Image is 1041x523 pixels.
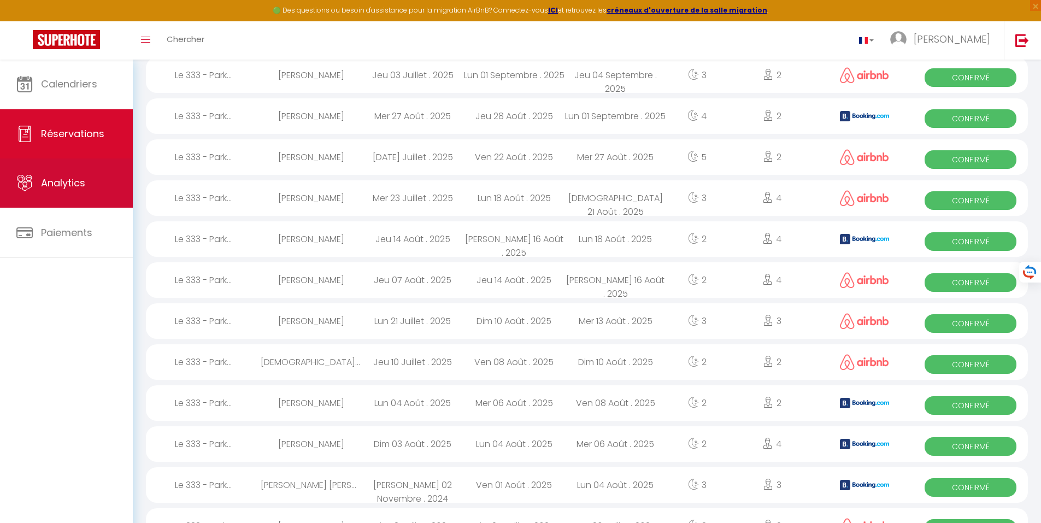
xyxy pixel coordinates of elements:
[41,77,97,91] span: Calendriers
[914,32,990,46] span: [PERSON_NAME]
[33,30,100,49] img: Super Booking
[9,4,42,37] button: Ouvrir le widget de chat LiveChat
[41,226,92,239] span: Paiements
[41,127,104,140] span: Réservations
[41,176,85,190] span: Analytics
[548,5,558,15] a: ICI
[882,21,1004,60] a: ... [PERSON_NAME]
[890,31,907,48] img: ...
[1015,33,1029,47] img: logout
[167,33,204,45] span: Chercher
[607,5,767,15] a: créneaux d'ouverture de la salle migration
[158,21,213,60] a: Chercher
